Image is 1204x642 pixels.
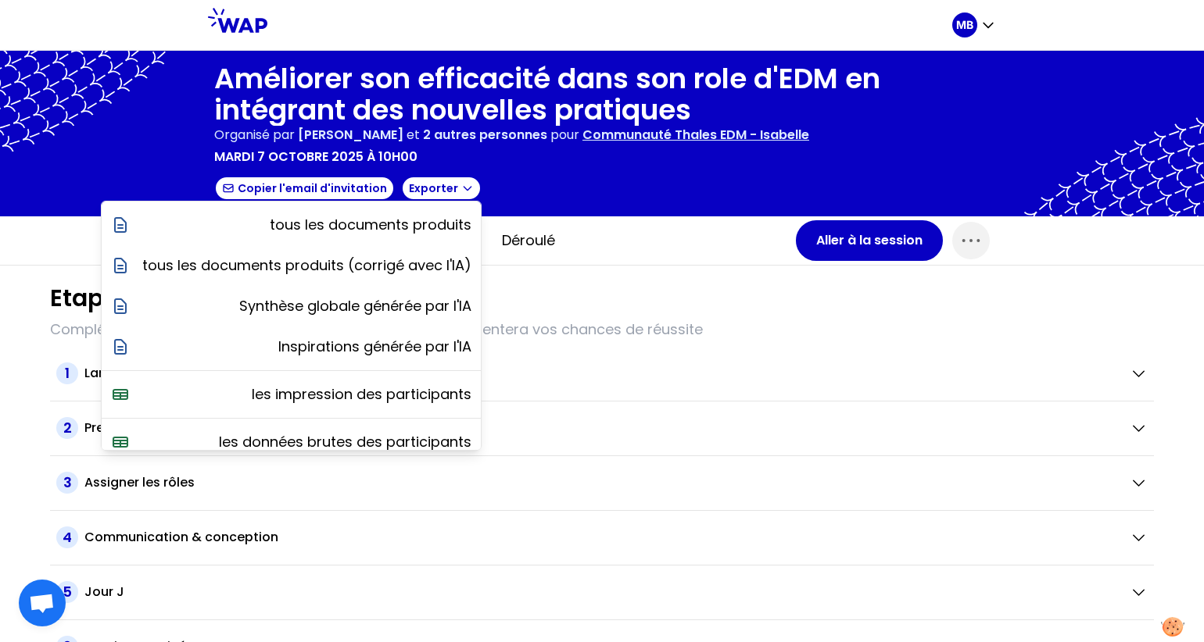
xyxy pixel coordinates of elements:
p: tous les documents produits (corrigé avec l'IA) [142,255,471,276]
p: les données brutes des participants [219,431,471,453]
p: Communauté Thales EDM - Isabelle [582,126,809,144]
h2: Communication & conception [84,528,278,547]
button: Exporter [401,176,482,201]
button: 1Lancement [56,362,1148,384]
h2: Assigner les rôles [84,473,195,492]
button: Déroulé [489,217,568,264]
button: Copier l'email d'invitation [214,176,395,201]
span: 5 [56,581,78,603]
button: 2Pre-conception [56,417,1148,439]
span: 3 [56,472,78,494]
span: [PERSON_NAME] [298,126,403,144]
p: tous les documents produits [270,214,471,236]
button: 5Jour J [56,581,1148,603]
h1: Etapes pour réussir [50,284,279,312]
h2: Lancement [84,364,156,383]
p: et [298,126,547,144]
button: 3Assigner les rôles [56,472,1148,494]
h1: Améliorer son efficacité dans son role d'EDM en intégrant des nouvelles pratiques [214,63,990,126]
button: MB [952,12,996,37]
p: pour [550,126,579,144]
p: MB [956,17,973,33]
span: 2 [56,417,78,439]
button: 4Communication & conception [56,526,1148,548]
p: les impression des participants [252,383,471,405]
button: Aller à la session [796,220,943,261]
h2: Jour J [84,583,124,601]
h2: Pre-conception [84,419,185,437]
p: mardi 7 octobre 2025 à 10h00 [214,148,417,166]
div: Ouvrir le chat [19,580,66,626]
p: Inspirations générée par l'IA [278,336,471,358]
span: 1 [56,362,78,384]
p: Synthèse globale générée par l'IA [239,295,471,317]
span: 2 autres personnes [423,126,547,144]
p: Compléter toutes les étapes avant de passer à la suite augmentera vos chances de réussite [50,319,1154,341]
span: 4 [56,526,78,548]
p: Organisé par [214,126,295,144]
